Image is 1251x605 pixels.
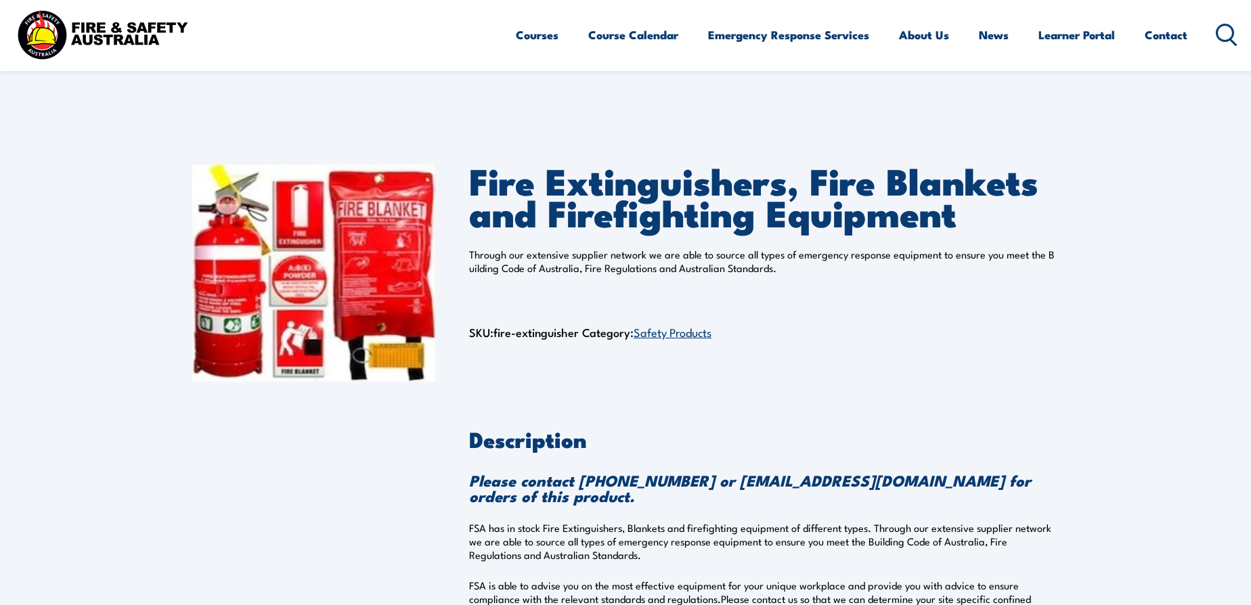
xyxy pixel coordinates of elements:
[469,429,1059,448] h2: Description
[192,164,435,382] img: Fire Extinguishers, Fire Blankets and Firefighting Equipment
[1038,17,1115,53] a: Learner Portal
[899,17,949,53] a: About Us
[516,17,558,53] a: Courses
[469,323,579,340] span: SKU:
[493,323,579,340] span: fire-extinguisher
[469,248,1059,275] p: Through our extensive supplier network we are able to source all types of emergency response equi...
[708,17,869,53] a: Emergency Response Services
[634,323,711,340] a: Safety Products
[469,468,1031,508] strong: Please contact [PHONE_NUMBER] or [EMAIL_ADDRESS][DOMAIN_NAME] for orders of this product.
[469,164,1059,227] h1: Fire Extinguishers, Fire Blankets and Firefighting Equipment
[469,521,1059,562] p: FSA has in stock Fire Extinguishers, Blankets and firefighting equipment of different types. Thro...
[588,17,678,53] a: Course Calendar
[1145,17,1187,53] a: Contact
[582,323,711,340] span: Category:
[979,17,1009,53] a: News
